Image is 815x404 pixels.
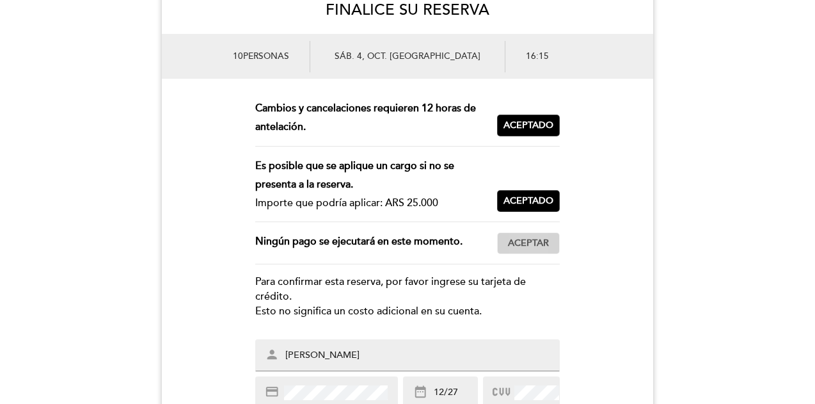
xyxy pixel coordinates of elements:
button: Aceptado [497,115,560,136]
span: Aceptar [508,237,549,250]
i: credit_card [265,385,279,399]
span: Aceptado [503,119,553,133]
div: Para confirmar esta reserva, por favor ingrese su tarjeta de crédito. Esto no significa un costo ... [255,275,560,319]
span: personas [243,51,289,61]
div: 16:15 [505,41,638,72]
span: FINALICE SU RESERVA [326,1,489,19]
i: person [265,348,279,362]
input: Nombre impreso en la tarjeta [284,348,562,363]
div: sáb. 4, oct. [GEOGRAPHIC_DATA] [310,41,505,72]
button: Aceptado [497,190,560,212]
input: MM/YY [432,385,477,400]
i: date_range [413,385,427,399]
div: Importe que podría aplicar: ARS 25.000 [255,194,487,213]
div: Cambios y cancelaciones requieren 12 horas de antelación. [255,99,497,136]
div: Es posible que se aplique un cargo si no se presenta a la reserva. [255,157,487,194]
div: Ningún pago se ejecutará en este momento. [255,232,497,254]
span: Aceptado [503,195,553,208]
div: 10 [177,41,310,72]
button: Aceptar [497,232,560,254]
